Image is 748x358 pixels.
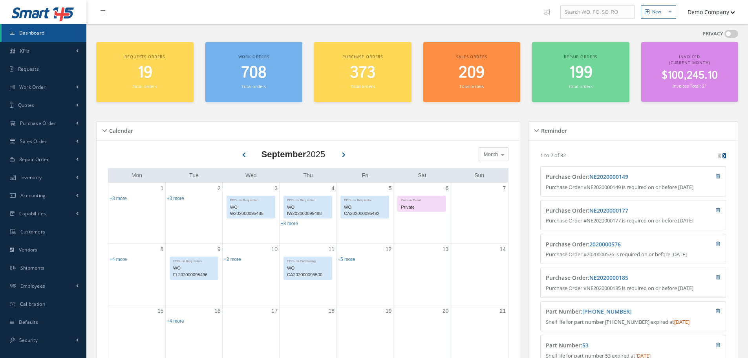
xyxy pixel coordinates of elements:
[262,148,326,161] div: 2025
[222,243,279,305] td: September 10, 2025
[216,183,222,194] a: September 2, 2025
[170,264,218,279] div: WO FL202000095496
[222,183,279,244] td: September 3, 2025
[589,207,628,214] a: NE2020000177
[284,196,332,203] div: EDD - In Requisition
[441,244,450,255] a: September 13, 2025
[441,305,450,317] a: September 20, 2025
[673,83,706,89] small: Invoices Total: 21
[393,183,450,244] td: September 6, 2025
[423,42,521,102] a: Sales orders 209 Total orders
[560,5,635,19] input: Search WO, PO, SO, RO
[384,305,393,317] a: September 19, 2025
[702,30,723,38] label: PRIVACY
[588,173,628,180] span: :
[19,337,38,343] span: Security
[546,342,674,349] h4: Part Number
[213,305,222,317] a: September 16, 2025
[398,203,446,212] div: Private
[159,244,165,255] a: September 8, 2025
[669,60,710,65] span: (Current Month)
[216,244,222,255] a: September 9, 2025
[398,196,446,203] div: Custom Event
[546,285,721,292] p: Purchase Order #NE2020000185 is required on or before [DATE]
[641,5,676,19] button: New
[338,257,355,262] a: Show 5 more events
[20,264,45,271] span: Shipments
[350,62,375,84] span: 373
[302,171,314,180] a: Thursday
[360,171,370,180] a: Friday
[133,83,157,89] small: Total orders
[540,152,566,159] p: 1 to 7 of 32
[20,174,42,181] span: Inventory
[589,274,628,281] a: NE2020000185
[459,62,485,84] span: 209
[456,54,487,59] span: Sales orders
[188,171,200,180] a: Tuesday
[546,174,674,180] h4: Purchase Order
[546,184,721,191] p: Purchase Order #NE2020000149 is required on or before [DATE]
[444,183,450,194] a: September 6, 2025
[582,308,632,315] a: [PHONE_NUMBER]
[417,171,428,180] a: Saturday
[20,120,56,127] span: Purchase Order
[19,210,46,217] span: Capabilities
[205,42,303,102] a: Work orders 708 Total orders
[137,62,152,84] span: 19
[108,183,165,244] td: September 1, 2025
[588,241,621,248] span: :
[532,42,629,102] a: Repair orders 199 Total orders
[270,305,279,317] a: September 17, 2025
[498,244,507,255] a: September 14, 2025
[279,183,336,244] td: September 4, 2025
[19,84,46,90] span: Work Order
[337,183,393,244] td: September 5, 2025
[281,221,298,226] a: Show 3 more events
[330,183,336,194] a: September 4, 2025
[170,257,218,264] div: EDD - In Requisition
[450,243,507,305] td: September 14, 2025
[314,42,411,102] a: Purchase orders 373 Total orders
[393,243,450,305] td: September 13, 2025
[284,264,332,279] div: WO CA202000095500
[588,207,628,214] span: :
[107,125,133,134] h5: Calendar
[546,308,674,315] h4: Part Number
[581,341,589,349] span: :
[110,257,127,262] a: Show 4 more events
[341,196,389,203] div: EDD - In Requisition
[227,203,275,218] div: WO W202000095485
[546,275,674,281] h4: Purchase Order
[501,183,507,194] a: September 7, 2025
[588,274,628,281] span: :
[546,241,674,248] h4: Purchase Order
[20,301,45,307] span: Calibration
[674,318,689,325] span: [DATE]
[384,244,393,255] a: September 12, 2025
[662,68,718,83] span: $100,245.10
[546,318,721,326] p: Shelf life for part number [PHONE_NUMBER] expired at
[238,54,269,59] span: Work orders
[20,48,29,54] span: KPIs
[337,243,393,305] td: September 12, 2025
[270,244,279,255] a: September 10, 2025
[130,171,144,180] a: Monday
[19,319,38,325] span: Defaults
[167,196,184,201] a: Show 3 more events
[341,203,389,218] div: WO CA202000095492
[564,54,597,59] span: Repair orders
[2,24,86,42] a: Dashboard
[450,183,507,244] td: September 7, 2025
[546,251,721,259] p: Purchase Order #2020000576 is required on or before [DATE]
[569,62,593,84] span: 199
[582,341,589,349] a: 53
[244,171,258,180] a: Wednesday
[546,207,674,214] h4: Purchase Order
[18,102,35,108] span: Quotes
[351,83,375,89] small: Total orders
[108,243,165,305] td: September 8, 2025
[19,29,45,36] span: Dashboard
[20,283,46,289] span: Employees
[273,183,279,194] a: September 3, 2025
